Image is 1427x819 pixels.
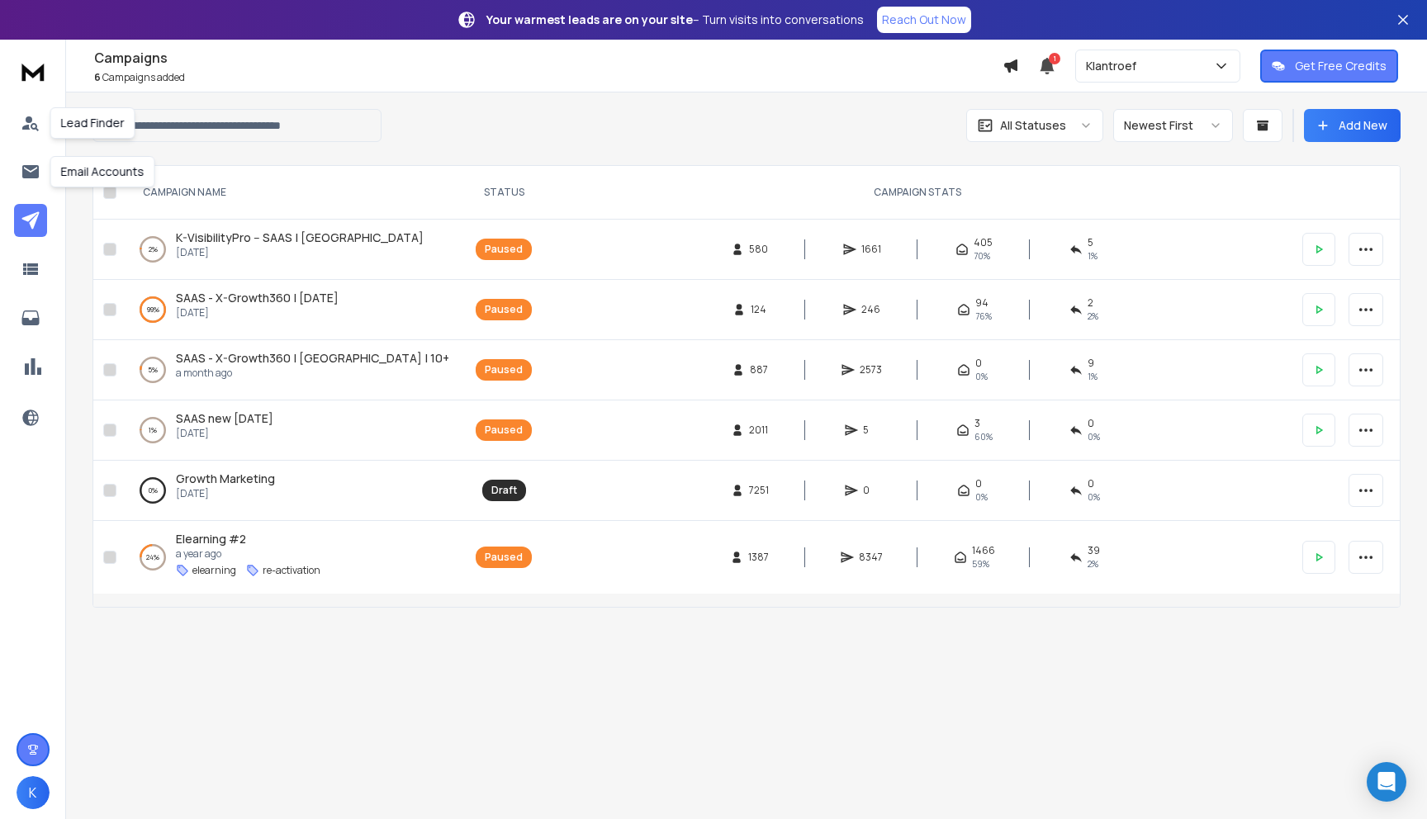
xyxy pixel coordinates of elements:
[974,249,990,263] span: 70 %
[750,363,768,376] span: 887
[176,547,320,561] p: a year ago
[863,424,879,437] span: 5
[882,12,966,28] p: Reach Out Now
[485,243,523,256] div: Paused
[861,303,880,316] span: 246
[485,303,523,316] div: Paused
[542,166,1292,220] th: CAMPAIGN STATS
[859,551,883,564] span: 8347
[176,367,449,380] p: a month ago
[176,306,339,320] p: [DATE]
[123,340,466,400] td: 5%SAAS - X-Growth360 | [GEOGRAPHIC_DATA] | 10+a month ago
[1295,58,1387,74] p: Get Free Credits
[192,564,236,577] p: elearning
[149,422,157,438] p: 1 %
[1088,249,1098,263] span: 1 %
[1304,109,1401,142] button: Add New
[860,363,882,376] span: 2573
[50,107,135,139] div: Lead Finder
[1088,236,1093,249] span: 5
[176,350,449,366] span: SAAS - X-Growth360 | [GEOGRAPHIC_DATA] | 10+
[149,241,158,258] p: 2 %
[1113,109,1233,142] button: Newest First
[176,471,275,487] a: Growth Marketing
[176,290,339,306] a: SAAS - X-Growth360 | [DATE]
[485,424,523,437] div: Paused
[485,363,523,376] div: Paused
[176,246,424,259] p: [DATE]
[263,564,320,577] p: re-activation
[1088,557,1098,570] span: 2 %
[123,220,466,280] td: 2%K-VisibilityPro -- SAAS | [GEOGRAPHIC_DATA][DATE]
[149,482,158,499] p: 0 %
[877,7,971,33] a: Reach Out Now
[1260,50,1398,83] button: Get Free Credits
[176,531,246,547] a: Elearning #2
[94,70,101,84] span: 6
[975,296,988,310] span: 94
[123,461,466,521] td: 0%Growth Marketing[DATE]
[749,484,769,497] span: 7251
[50,156,155,187] div: Email Accounts
[1088,544,1100,557] span: 39
[146,549,159,566] p: 24 %
[863,484,879,497] span: 0
[1367,762,1406,802] div: Open Intercom Messenger
[176,230,424,245] span: K-VisibilityPro -- SAAS | [GEOGRAPHIC_DATA]
[972,557,989,570] span: 59 %
[1088,310,1098,323] span: 2 %
[176,410,273,426] span: SAAS new [DATE]
[17,56,50,87] img: logo
[176,290,339,305] span: SAAS - X-Growth360 | [DATE]
[1088,417,1094,430] span: 0
[486,12,864,28] p: – Turn visits into conversations
[1088,296,1093,310] span: 2
[974,430,993,443] span: 60 %
[491,484,517,497] div: Draft
[176,471,275,486] span: Growth Marketing
[176,427,273,440] p: [DATE]
[749,243,768,256] span: 580
[974,417,980,430] span: 3
[1088,430,1100,443] span: 0 %
[749,424,768,437] span: 2011
[94,71,1003,84] p: Campaigns added
[176,410,273,427] a: SAAS new [DATE]
[975,357,982,370] span: 0
[123,166,466,220] th: CAMPAIGN NAME
[972,544,995,557] span: 1466
[748,551,769,564] span: 1387
[466,166,542,220] th: STATUS
[176,487,275,500] p: [DATE]
[861,243,881,256] span: 1661
[148,362,158,378] p: 5 %
[1088,490,1100,504] span: 0%
[1088,477,1094,490] span: 0
[1000,117,1066,134] p: All Statuses
[974,236,993,249] span: 405
[975,490,988,504] span: 0%
[486,12,693,27] strong: Your warmest leads are on your site
[123,521,466,594] td: 24%Elearning #2a year agoelearningre-activation
[1086,58,1143,74] p: Klantroef
[123,280,466,340] td: 99%SAAS - X-Growth360 | [DATE][DATE]
[975,310,992,323] span: 76 %
[975,370,988,383] span: 0%
[176,230,424,246] a: K-VisibilityPro -- SAAS | [GEOGRAPHIC_DATA]
[1049,53,1060,64] span: 1
[975,477,982,490] span: 0
[176,350,449,367] a: SAAS - X-Growth360 | [GEOGRAPHIC_DATA] | 10+
[17,776,50,809] button: K
[1088,370,1098,383] span: 1 %
[123,400,466,461] td: 1%SAAS new [DATE][DATE]
[485,551,523,564] div: Paused
[1088,357,1094,370] span: 9
[147,301,159,318] p: 99 %
[94,48,1003,68] h1: Campaigns
[751,303,767,316] span: 124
